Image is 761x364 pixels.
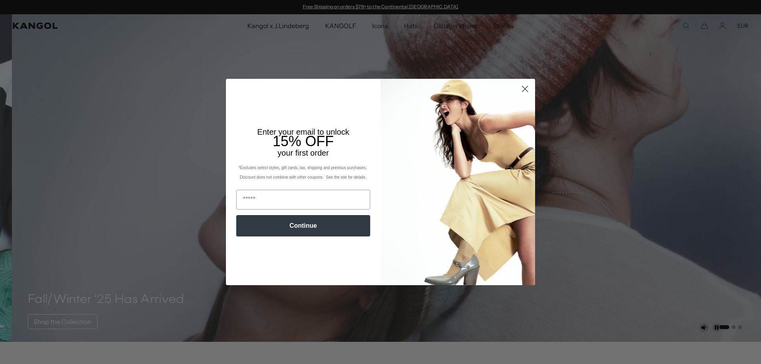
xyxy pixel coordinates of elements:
[380,79,535,285] img: 93be19ad-e773-4382-80b9-c9d740c9197f.jpeg
[277,149,329,157] span: your first order
[236,215,370,236] button: Continue
[236,190,370,210] input: Email
[257,128,349,136] span: Enter your email to unlock
[518,82,532,96] button: Close dialog
[273,133,334,149] span: 15% OFF
[239,166,368,179] span: *Excludes select styles, gift cards, tax, shipping and previous purchases. Discount does not comb...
